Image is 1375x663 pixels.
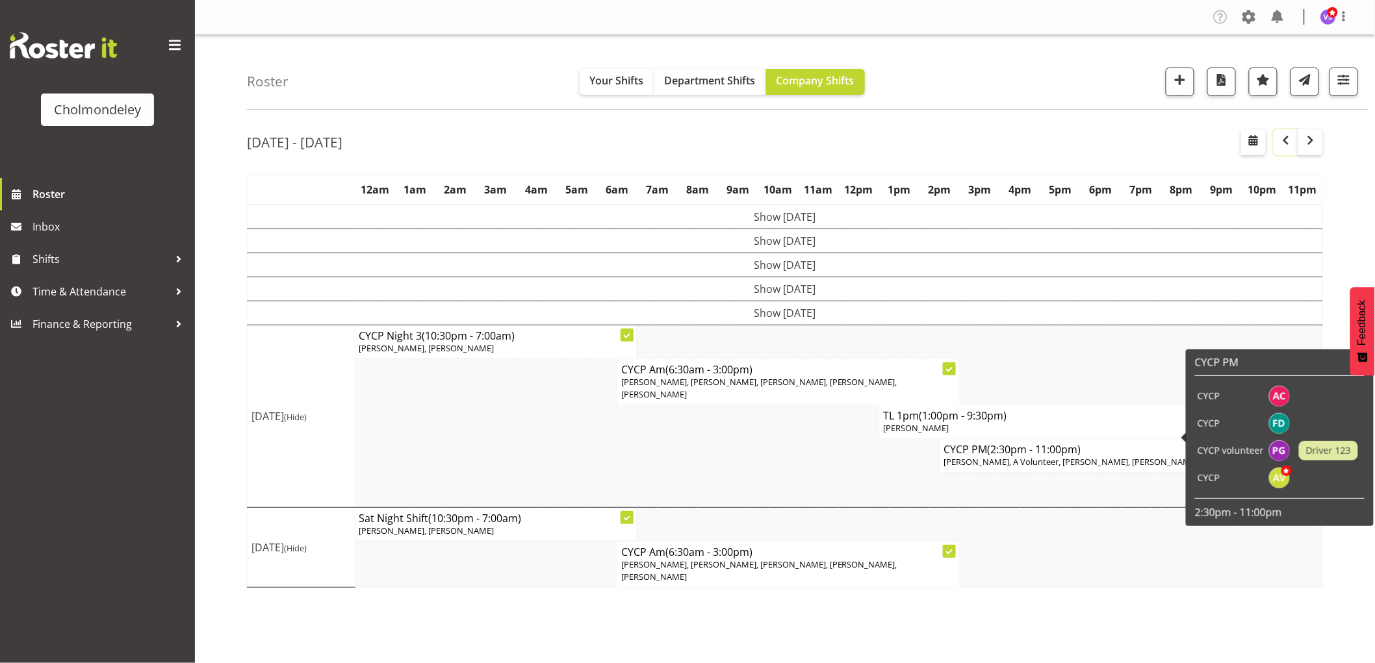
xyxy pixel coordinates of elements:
h4: CYCP Am [621,545,956,558]
span: (6:30am - 3:00pm) [665,362,752,377]
th: 12am [355,175,395,205]
td: CYCP [1195,464,1266,492]
td: Show [DATE] [248,301,1323,325]
span: (10:30pm - 7:00am) [422,329,515,343]
td: CYCP [1195,382,1266,410]
th: 2pm [919,175,960,205]
th: 7pm [1121,175,1161,205]
button: Your Shifts [580,69,654,95]
span: (Hide) [284,542,307,554]
th: 5pm [1040,175,1081,205]
span: (10:30pm - 7:00am) [429,511,522,525]
button: Filter Shifts [1330,68,1358,96]
button: Send a list of all shifts for the selected filtered period to all rostered employees. [1291,68,1319,96]
span: (1:00pm - 9:30pm) [919,408,1007,423]
img: a-volunteer8492.jpg [1269,468,1290,488]
th: 10pm [1242,175,1282,205]
button: Feedback - Show survey [1350,287,1375,375]
h2: [DATE] - [DATE] [247,134,342,151]
span: Department Shifts [665,73,756,88]
span: (2:30pm - 11:00pm) [987,442,1081,457]
th: 3pm [960,175,1000,205]
span: Time & Attendance [32,282,169,301]
th: 10am [758,175,799,205]
span: [PERSON_NAME], [PERSON_NAME] [359,525,495,536]
img: philippa-grace11628.jpg [1269,440,1290,461]
button: Highlight an important date within the roster. [1249,68,1278,96]
button: Department Shifts [654,69,766,95]
th: 4am [516,175,556,205]
span: (6:30am - 3:00pm) [665,545,752,559]
img: victoria-spackman5507.jpg [1320,9,1336,25]
th: 3am [476,175,516,205]
h4: Roster [247,74,289,89]
td: Show [DATE] [248,253,1323,277]
th: 9am [718,175,758,205]
span: [PERSON_NAME], [PERSON_NAME], [PERSON_NAME], [PERSON_NAME], [PERSON_NAME] [621,376,897,400]
img: Rosterit website logo [10,32,117,58]
span: [PERSON_NAME], [PERSON_NAME], [PERSON_NAME], [PERSON_NAME], [PERSON_NAME] [621,558,897,582]
img: abigail-chessum9864.jpg [1269,386,1290,407]
span: [PERSON_NAME], A Volunteer, [PERSON_NAME], [PERSON_NAME] [944,456,1198,468]
td: CYCP [1195,410,1266,437]
p: 2:30pm - 11:00pm [1195,505,1365,519]
th: 2am [435,175,476,205]
span: Finance & Reporting [32,314,169,334]
th: 4pm [1000,175,1040,205]
td: Show [DATE] [248,205,1323,229]
th: 5am [556,175,597,205]
th: 9pm [1202,175,1242,205]
span: Feedback [1357,300,1369,345]
th: 11am [799,175,839,205]
button: Add a new shift [1166,68,1194,96]
span: [PERSON_NAME], [PERSON_NAME] [359,342,495,354]
th: 1am [395,175,435,205]
span: Shifts [32,249,169,269]
h4: CYCP PM [944,443,1278,456]
td: [DATE] [248,325,355,507]
h4: CYCP Night 3 [359,329,633,342]
span: Driver 123 [1306,444,1351,458]
span: Your Shifts [590,73,644,88]
td: CYCP volunteer [1195,437,1266,464]
button: Company Shifts [766,69,865,95]
h6: CYCP PM [1195,356,1365,369]
th: 7am [637,175,677,205]
img: flora-dean10394.jpg [1269,413,1290,434]
th: 8pm [1161,175,1202,205]
span: Company Shifts [777,73,855,88]
th: 6am [597,175,637,205]
span: [PERSON_NAME] [883,422,949,434]
th: 11pm [1282,175,1322,205]
span: Inbox [32,217,188,236]
button: Select a specific date within the roster. [1241,129,1266,155]
h4: Sat Night Shift [359,512,633,525]
th: 12pm [839,175,879,205]
span: Roster [32,184,188,204]
td: Show [DATE] [248,229,1323,253]
th: 8am [678,175,718,205]
td: [DATE] [248,507,355,588]
span: (Hide) [284,411,307,423]
button: Download a PDF of the roster according to the set date range. [1207,68,1236,96]
th: 1pm [879,175,919,205]
div: Cholmondeley [54,100,141,119]
td: Show [DATE] [248,277,1323,301]
th: 6pm [1081,175,1121,205]
h4: CYCP Am [621,363,956,376]
h4: TL 1pm [883,409,1218,422]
